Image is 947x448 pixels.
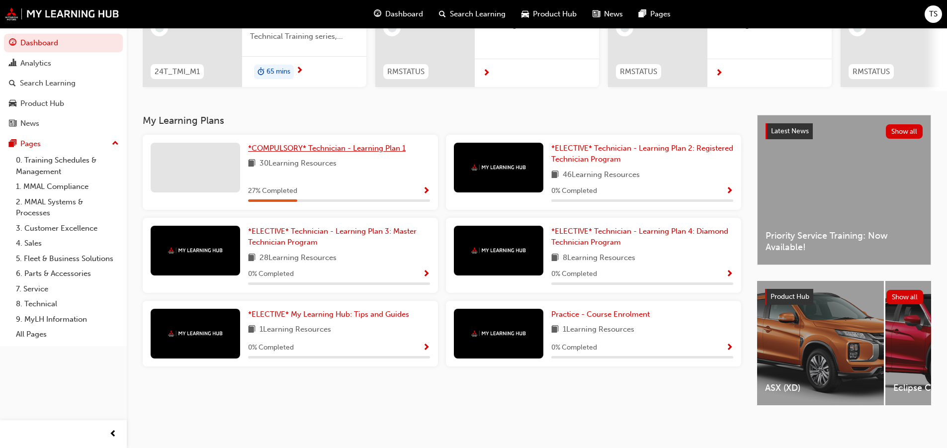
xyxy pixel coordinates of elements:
[20,78,76,89] div: Search Learning
[9,59,16,68] span: chart-icon
[533,8,577,20] span: Product Hub
[757,281,884,405] a: ASX (XD)
[639,8,646,20] span: pages-icon
[4,74,123,92] a: Search Learning
[771,292,809,301] span: Product Hub
[551,310,650,319] span: Practice - Course Enrolment
[563,252,635,265] span: 8 Learning Resources
[726,187,733,196] span: Show Progress
[385,8,423,20] span: Dashboard
[4,135,123,153] button: Pages
[259,324,331,336] span: 1 Learning Resources
[726,342,733,354] button: Show Progress
[296,67,303,76] span: next-icon
[450,8,506,20] span: Search Learning
[551,342,597,354] span: 0 % Completed
[168,330,223,337] img: mmal
[266,66,290,78] span: 65 mins
[765,289,923,305] a: Product HubShow all
[9,140,16,149] span: pages-icon
[248,226,430,248] a: *ELECTIVE* Technician - Learning Plan 3: Master Technician Program
[12,281,123,297] a: 7. Service
[12,312,123,327] a: 9. MyLH Information
[423,187,430,196] span: Show Progress
[726,185,733,197] button: Show Progress
[12,327,123,342] a: All Pages
[886,124,923,139] button: Show all
[9,119,16,128] span: news-icon
[551,226,733,248] a: *ELECTIVE* Technician - Learning Plan 4: Diamond Technician Program
[593,8,600,20] span: news-icon
[12,266,123,281] a: 6. Parts & Accessories
[12,251,123,267] a: 5. Fleet & Business Solutions
[248,310,409,319] span: *ELECTIVE* My Learning Hub: Tips and Guides
[431,4,514,24] a: search-iconSearch Learning
[12,153,123,179] a: 0. Training Schedules & Management
[551,227,728,247] span: *ELECTIVE* Technician - Learning Plan 4: Diamond Technician Program
[12,296,123,312] a: 8. Technical
[248,158,256,170] span: book-icon
[514,4,585,24] a: car-iconProduct Hub
[9,99,16,108] span: car-icon
[650,8,671,20] span: Pages
[551,309,654,320] a: Practice - Course Enrolment
[248,342,294,354] span: 0 % Completed
[551,143,733,165] a: *ELECTIVE* Technician - Learning Plan 2: Registered Technician Program
[521,8,529,20] span: car-icon
[766,230,923,253] span: Priority Service Training: Now Available!
[551,252,559,265] span: book-icon
[4,114,123,133] a: News
[259,252,337,265] span: 28 Learning Resources
[248,143,410,154] a: *COMPULSORY* Technician - Learning Plan 1
[423,268,430,280] button: Show Progress
[471,247,526,254] img: mmal
[248,324,256,336] span: book-icon
[563,169,640,181] span: 46 Learning Resources
[766,123,923,139] a: Latest NewsShow all
[929,8,938,20] span: TS
[620,66,657,78] span: RMSTATUS
[248,269,294,280] span: 0 % Completed
[423,344,430,353] span: Show Progress
[155,66,200,78] span: 24T_TMI_M1
[9,39,16,48] span: guage-icon
[551,144,733,164] span: *ELECTIVE* Technician - Learning Plan 2: Registered Technician Program
[4,94,123,113] a: Product Hub
[366,4,431,24] a: guage-iconDashboard
[5,7,119,20] a: mmal
[20,138,41,150] div: Pages
[20,98,64,109] div: Product Hub
[258,66,264,79] span: duration-icon
[483,69,490,78] span: next-icon
[726,270,733,279] span: Show Progress
[12,221,123,236] a: 3. Customer Excellence
[551,185,597,197] span: 0 % Completed
[925,5,942,23] button: TS
[20,118,39,129] div: News
[715,69,723,78] span: next-icon
[259,158,337,170] span: 30 Learning Resources
[374,8,381,20] span: guage-icon
[726,344,733,353] span: Show Progress
[9,79,16,88] span: search-icon
[765,382,876,394] span: ASX (XD)
[853,66,890,78] span: RMSTATUS
[471,164,526,171] img: mmal
[585,4,631,24] a: news-iconNews
[439,8,446,20] span: search-icon
[109,428,117,441] span: prev-icon
[551,269,597,280] span: 0 % Completed
[563,324,634,336] span: 1 Learning Resources
[248,185,297,197] span: 27 % Completed
[551,324,559,336] span: book-icon
[471,330,526,337] img: mmal
[248,227,417,247] span: *ELECTIVE* Technician - Learning Plan 3: Master Technician Program
[12,179,123,194] a: 1. MMAL Compliance
[4,54,123,73] a: Analytics
[143,115,741,126] h3: My Learning Plans
[423,342,430,354] button: Show Progress
[4,32,123,135] button: DashboardAnalyticsSearch LearningProduct HubNews
[423,185,430,197] button: Show Progress
[551,169,559,181] span: book-icon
